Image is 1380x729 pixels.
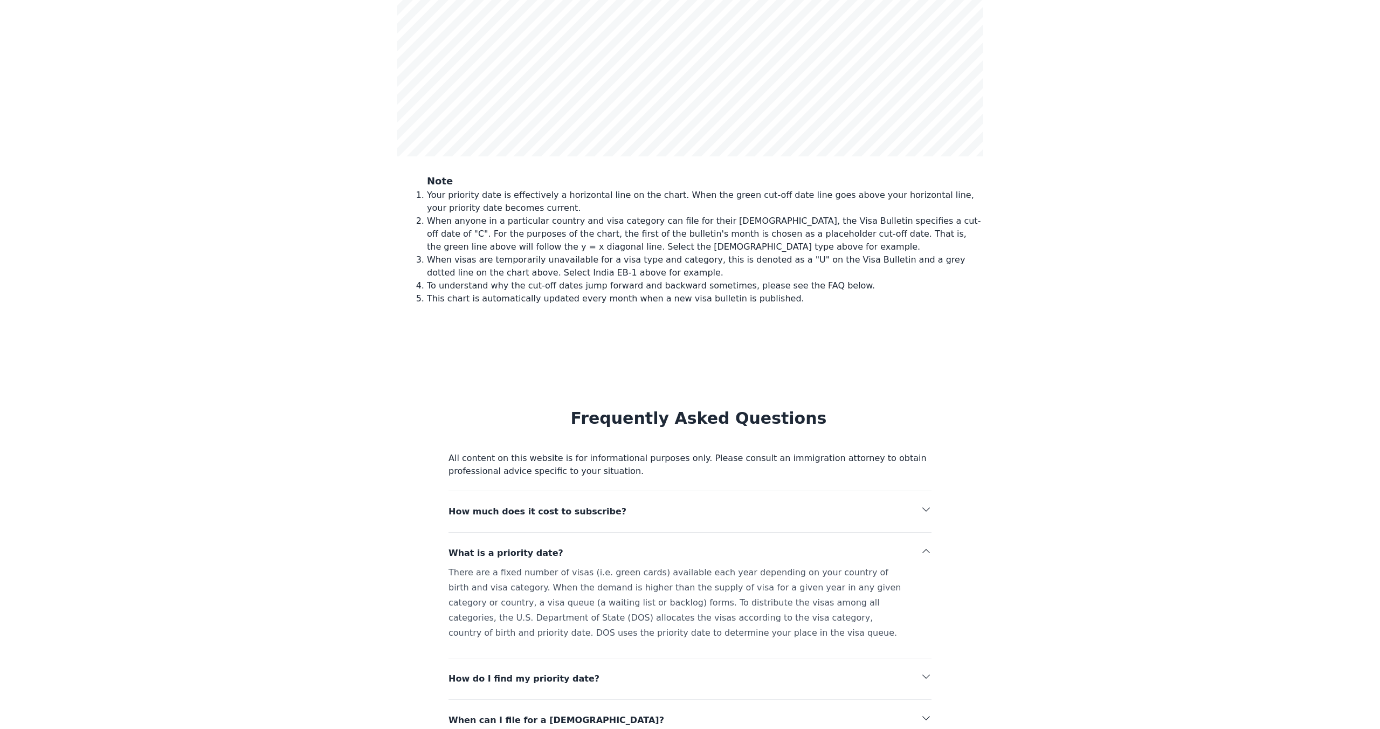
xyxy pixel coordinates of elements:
[448,546,851,561] span: What is a priority date?
[448,491,931,519] button: How much does it cost to subscribe?
[448,713,851,728] span: When can I file for a [DEMOGRAPHIC_DATA]?
[448,700,931,728] button: When can I file for a [DEMOGRAPHIC_DATA]?
[427,253,983,279] li: When visas are temporarily unavailable for a visa type and category, this is denoted as a "U" on ...
[427,292,983,305] li: This chart is automatically updated every month when a new visa bulletin is published.
[448,565,931,645] div: There are a fixed number of visas (i.e. green cards) available each year depending on your countr...
[427,189,983,215] li: Your priority date is effectively a horizontal line on the chart. When the green cut-off date lin...
[448,671,851,686] span: How do I find my priority date?
[427,174,983,189] h3: Note
[448,452,931,478] p: All content on this website is for informational purposes only. Please consult an immigration att...
[397,409,983,430] h2: Frequently Asked Questions
[427,279,983,292] li: To understand why the cut-off dates jump forward and backward sometimes, please see the FAQ below.
[448,658,931,686] button: How do I find my priority date?
[427,215,983,253] li: When anyone in a particular country and visa category can file for their [DEMOGRAPHIC_DATA], the ...
[448,533,931,561] button: What is a priority date?
[448,504,851,519] span: How much does it cost to subscribe?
